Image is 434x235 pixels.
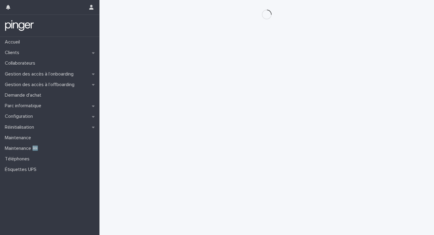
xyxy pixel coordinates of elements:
p: Configuration [2,114,38,119]
p: Gestion des accès à l’onboarding [2,71,78,77]
p: Étiquettes UPS [2,167,41,172]
p: Maintenance 🆕 [2,146,43,151]
p: Gestion des accès à l’offboarding [2,82,79,88]
p: Clients [2,50,24,56]
p: Accueil [2,39,25,45]
img: mTgBEunGTSyRkCgitkcU [5,20,34,32]
p: Collaborateurs [2,60,40,66]
p: Demande d'achat [2,92,46,98]
p: Réinitialisation [2,124,39,130]
p: Maintenance [2,135,36,141]
p: Téléphones [2,156,34,162]
p: Parc informatique [2,103,46,109]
